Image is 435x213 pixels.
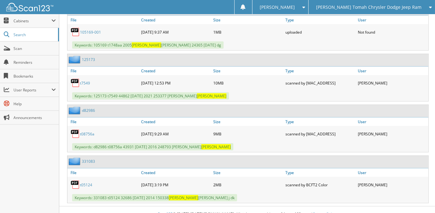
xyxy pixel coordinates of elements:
img: folder2.png [69,56,82,63]
a: Size [212,16,284,24]
span: Keywords: 331083 t05124 32686 [DATE] 2014 150338 [PERSON_NAME] j dk [72,194,237,201]
a: Size [212,168,284,177]
div: 10MB [212,77,284,89]
a: Created [140,117,212,126]
div: [DATE] 12:53 PM [140,77,212,89]
span: User Reports [13,87,51,93]
span: Reminders [13,60,56,65]
a: Type [284,16,356,24]
span: [PERSON_NAME] [197,93,226,99]
div: [PERSON_NAME] [356,77,428,89]
a: User [356,16,428,24]
img: scan123-logo-white.svg [6,3,53,11]
a: Size [212,67,284,75]
div: scanned by [MAC_ADDRESS] [284,128,356,140]
div: Not found [356,26,428,38]
a: File [67,67,140,75]
a: File [67,168,140,177]
span: Keywords: d82986 t08756a 43931 [DATE] 2016 248793 [PERSON_NAME] [72,143,233,150]
a: User [356,117,428,126]
a: t08756a [80,131,94,137]
a: Type [284,117,356,126]
div: [DATE] 9:37 AM [140,26,212,38]
div: scanned by BCFT2 Color [284,178,356,191]
span: Bookmarks [13,74,56,79]
span: Cabinets [13,18,51,24]
div: [PERSON_NAME] [356,178,428,191]
span: [PERSON_NAME] [132,42,161,48]
a: t05124 [80,182,92,188]
a: d82986 [82,108,95,113]
img: folder2.png [69,157,82,165]
div: 2MB [212,178,284,191]
a: Type [284,67,356,75]
span: Announcements [13,115,56,120]
span: [PERSON_NAME] [260,5,295,9]
div: uploaded [284,26,356,38]
div: 1MB [212,26,284,38]
span: Scan [13,46,56,51]
iframe: Chat Widget [404,183,435,213]
a: Size [212,117,284,126]
a: Created [140,67,212,75]
img: PDF.png [71,180,80,189]
a: 125173 [82,57,95,62]
span: [PERSON_NAME] [201,144,231,150]
img: PDF.png [71,27,80,37]
a: 331083 [82,159,95,164]
div: scanned by [MAC_ADDRESS] [284,77,356,89]
span: Help [13,101,56,106]
div: 9MB [212,128,284,140]
div: [PERSON_NAME] [356,128,428,140]
a: Created [140,168,212,177]
span: Keywords: 125173 t7549 44862 [DATE] 2021 253377 [PERSON_NAME] [72,92,229,100]
a: Type [284,168,356,177]
div: [DATE] 9:29 AM [140,128,212,140]
a: Created [140,16,212,24]
a: File [67,16,140,24]
img: PDF.png [71,78,80,88]
div: [DATE] 3:19 PM [140,178,212,191]
span: [PERSON_NAME] Tomah Chrysler Dodge Jeep Ram [316,5,422,9]
img: folder2.png [69,106,82,114]
span: Keywords: 105169 t1748aa 2005 [PERSON_NAME] 24365 [DATE] dg [72,41,224,49]
img: PDF.png [71,129,80,139]
span: Search [13,32,55,37]
span: [PERSON_NAME] [169,195,198,200]
a: User [356,67,428,75]
a: User [356,168,428,177]
a: 105169-001 [80,30,101,35]
a: File [67,117,140,126]
a: t7549 [80,80,90,86]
